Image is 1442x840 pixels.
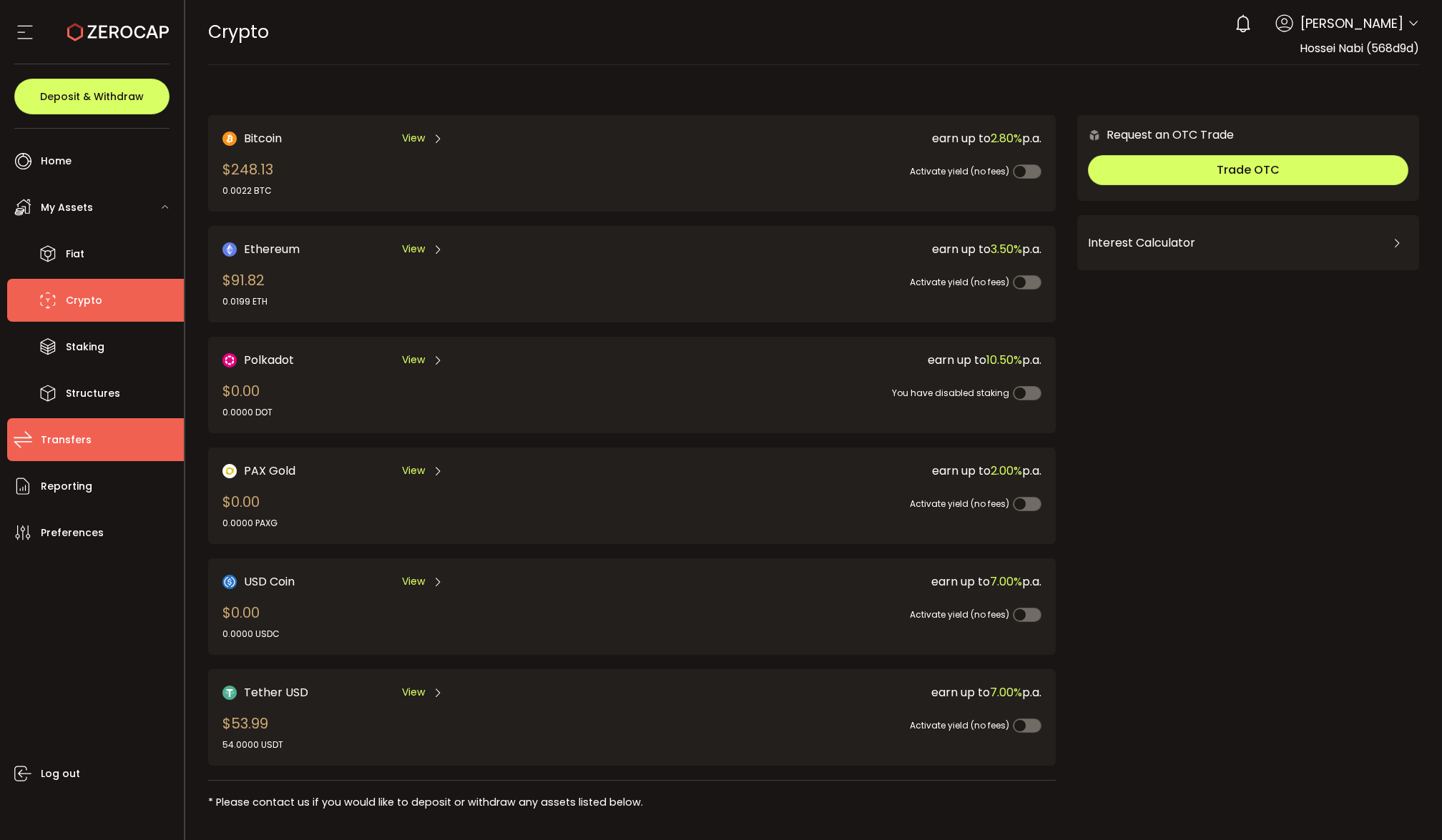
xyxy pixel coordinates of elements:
div: 0.0199 ETH [222,295,268,308]
span: You have disabled staking [892,387,1009,399]
span: My Assets [41,197,93,218]
span: Ethereum [244,240,300,258]
div: 0.0022 BTC [222,184,273,197]
span: Trade OTC [1217,162,1280,178]
div: 0.0000 PAXG [222,517,278,530]
span: Tether USD [244,683,308,701]
img: Bitcoin [222,132,237,146]
div: Request an OTC Trade [1077,126,1234,144]
span: [PERSON_NAME] [1300,14,1403,33]
img: 6nGpN7MZ9FLuBP83NiajKbTRY4UzlzQtBKtCrLLspmCkSvCZHBKvY3NxgQaT5JnOQREvtQ257bXeeSTueZfAPizblJ+Fe8JwA... [1088,129,1101,142]
span: 3.50% [991,241,1022,257]
span: Activate yield (no fees) [910,276,1009,288]
span: PAX Gold [244,462,295,480]
button: Trade OTC [1088,155,1408,185]
span: Bitcoin [244,129,282,147]
div: $0.00 [222,491,278,530]
div: Chat-Widget [1276,686,1442,840]
div: earn up to p.a. [619,351,1041,369]
span: 10.50% [986,352,1022,368]
span: View [402,352,425,367]
div: earn up to p.a. [619,573,1041,591]
span: Structures [66,383,120,404]
div: earn up to p.a. [619,462,1041,480]
iframe: Chat Widget [1276,686,1442,840]
span: Deposit & Withdraw [40,92,144,102]
span: Log out [41,764,80,784]
span: Hossei Nabi (568d9d) [1300,40,1419,56]
span: 2.00% [991,463,1022,479]
span: USD Coin [244,573,295,591]
span: Transfers [41,430,92,450]
span: Fiat [66,244,84,265]
div: $91.82 [222,270,268,308]
span: Crypto [208,19,269,44]
span: Preferences [41,523,104,543]
img: PAX Gold [222,464,237,478]
span: View [402,685,425,700]
button: Deposit & Withdraw [14,79,170,114]
img: Tether USD [222,686,237,700]
span: Activate yield (no fees) [910,165,1009,177]
div: earn up to p.a. [619,683,1041,701]
span: 7.00% [990,573,1022,590]
span: Staking [66,337,104,357]
div: $53.99 [222,713,283,751]
img: USD Coin [222,575,237,589]
span: Home [41,151,72,172]
div: earn up to p.a. [619,240,1041,258]
div: 0.0000 USDC [222,628,280,641]
img: DOT [222,353,237,367]
div: Interest Calculator [1088,226,1408,260]
div: $0.00 [222,602,280,641]
span: View [402,131,425,146]
span: Polkadot [244,351,294,369]
div: 0.0000 DOT [222,406,273,419]
div: * Please contact us if you would like to deposit or withdraw any assets listed below. [208,795,1056,810]
div: 54.0000 USDT [222,738,283,751]
div: earn up to p.a. [619,129,1041,147]
div: $0.00 [222,380,273,419]
span: Crypto [66,290,102,311]
span: View [402,463,425,478]
span: Reporting [41,476,92,497]
span: Activate yield (no fees) [910,498,1009,510]
span: Activate yield (no fees) [910,608,1009,621]
span: View [402,574,425,589]
span: 2.80% [991,130,1022,147]
span: View [402,242,425,257]
div: $248.13 [222,159,273,197]
span: 7.00% [990,684,1022,701]
span: Activate yield (no fees) [910,719,1009,731]
img: Ethereum [222,242,237,257]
